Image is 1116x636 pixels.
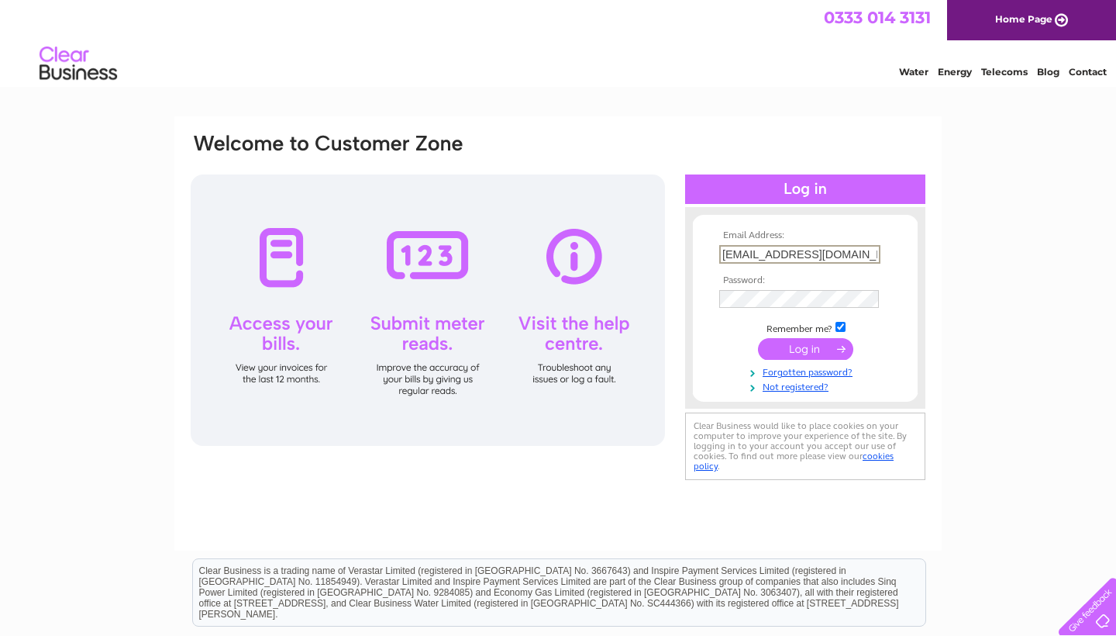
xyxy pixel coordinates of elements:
a: Water [899,66,928,78]
input: Submit [758,338,853,360]
a: Contact [1069,66,1107,78]
img: logo.png [39,40,118,88]
a: Not registered? [719,378,895,393]
th: Email Address: [715,230,895,241]
td: Remember me? [715,320,895,335]
a: Telecoms [981,66,1028,78]
a: Energy [938,66,972,78]
a: cookies policy [694,451,894,472]
div: Clear Business is a trading name of Verastar Limited (registered in [GEOGRAPHIC_DATA] No. 3667643... [193,9,925,75]
a: Forgotten password? [719,364,895,378]
a: 0333 014 3131 [824,8,931,27]
th: Password: [715,275,895,286]
div: Clear Business would like to place cookies on your computer to improve your experience of the sit... [685,413,925,480]
a: Blog [1037,66,1059,78]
